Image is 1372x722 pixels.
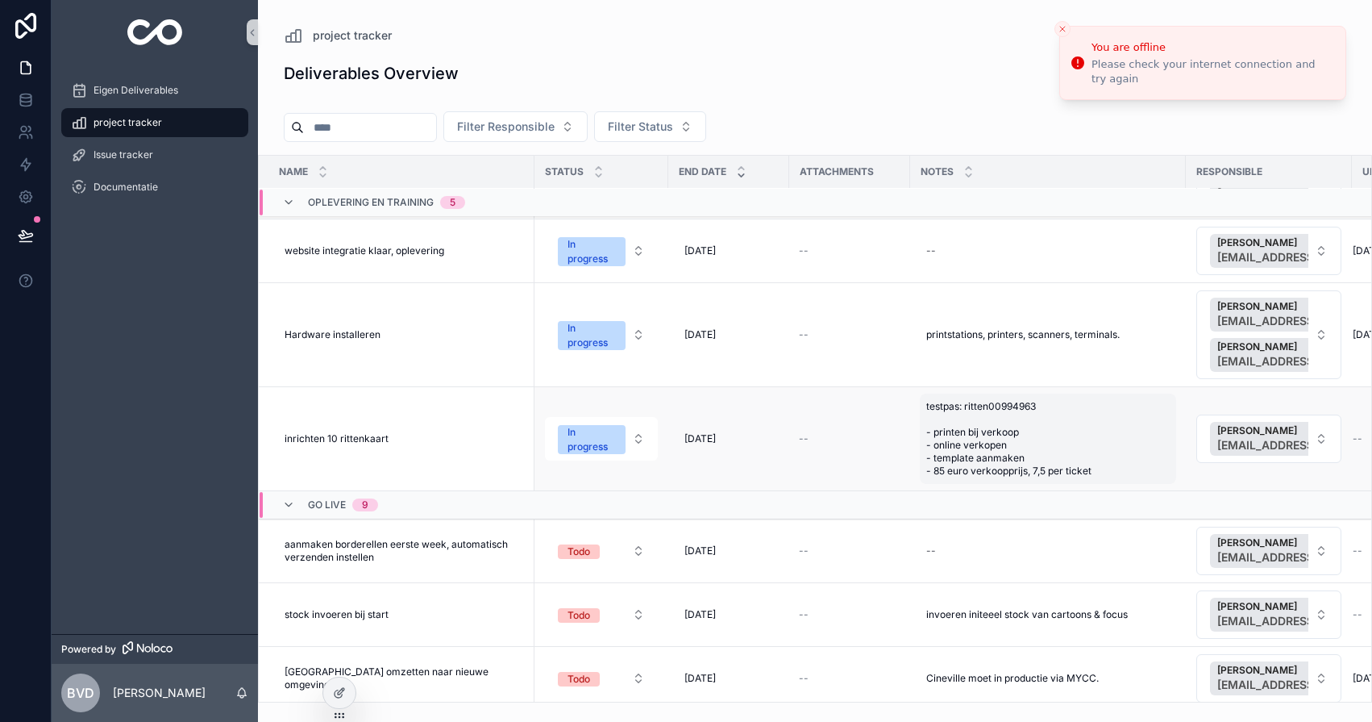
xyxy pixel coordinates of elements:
p: [PERSON_NAME] [113,685,206,701]
a: testpas: ritten00994963 - printen bij verkoop - online verkopen - template aanmaken - 85 euro ver... [920,394,1176,484]
a: Select Button [1195,290,1342,380]
div: 9 [362,499,368,511]
span: Powered by [61,643,116,656]
a: [GEOGRAPHIC_DATA] omzetten naar nieuwe omgeving [278,659,525,698]
a: -- [799,432,900,445]
a: invoeren initeeel stock van cartoons & focus [920,602,1176,628]
button: Select Button [1196,591,1341,639]
a: Select Button [544,663,659,694]
div: You are offline [1091,40,1333,56]
span: Eigen Deliverables [94,84,178,97]
span: Bvd [67,683,94,703]
span: Documentatie [94,181,158,194]
a: Select Button [1195,590,1342,640]
div: Please check your internet connection and try again [1091,57,1333,86]
span: [DATE] [684,608,716,621]
button: Select Button [545,600,658,629]
span: -- [1353,432,1362,445]
a: [DATE] [678,666,780,691]
a: Select Button [1195,414,1342,464]
span: Hardware installeren [285,328,380,341]
a: Select Button [544,536,659,566]
span: invoeren initeeel stock van cartoons & focus [926,608,1128,621]
a: Documentatie [61,173,248,202]
span: [GEOGRAPHIC_DATA] omzetten naar nieuwe omgeving [285,666,518,691]
button: Close toast [1054,21,1071,37]
span: Status [545,165,584,178]
button: Select Button [1196,227,1341,275]
span: Name [279,165,308,178]
span: [DATE] [684,432,716,445]
a: Powered by [52,634,258,664]
div: In progress [568,237,616,266]
a: -- [799,672,900,685]
span: Filter Responsible [457,119,555,135]
a: Hardware installeren [278,322,525,348]
div: -- [926,244,936,257]
a: project tracker [61,108,248,137]
div: -- [926,545,936,557]
a: [DATE] [678,538,780,564]
button: Select Button [443,111,588,142]
span: website integratie klaar, oplevering [285,244,444,257]
button: Select Button [545,417,658,461]
div: Todo [568,672,590,687]
div: Todo [568,545,590,559]
span: -- [799,328,809,341]
span: printstations, printers, scanners, terminals. [926,328,1120,341]
span: -- [1353,608,1362,621]
a: inrichten 10 rittenkaart [278,426,525,452]
span: -- [1353,545,1362,557]
span: -- [799,545,809,557]
button: Select Button [1196,290,1341,379]
button: Select Button [545,229,658,273]
a: Select Button [1195,653,1342,703]
span: Responsible [1196,165,1262,178]
a: aanmaken borderellen eerste week, automatisch verzenden instellen [278,532,525,570]
a: [DATE] [678,322,780,348]
span: -- [799,608,809,621]
a: [DATE] [678,426,780,452]
a: Eigen Deliverables [61,76,248,105]
a: Select Button [544,416,659,461]
button: Select Button [545,664,658,693]
a: Select Button [544,599,659,630]
button: Select Button [1196,527,1341,575]
div: In progress [568,321,616,350]
div: In progress [568,425,616,454]
button: Select Button [1196,415,1341,463]
a: Cineville moet in productie via MYCC. [920,666,1176,691]
img: App logo [127,19,183,45]
a: -- [920,238,1176,264]
a: stock invoeren bij start [278,602,525,628]
span: Cineville moet in productie via MYCC. [926,672,1099,685]
a: Select Button [1195,226,1342,276]
span: project tracker [313,27,392,44]
button: Select Button [545,313,658,357]
span: Attachments [800,165,874,178]
span: Go live [308,499,346,511]
a: [DATE] [678,602,780,628]
span: Issue tracker [94,148,153,161]
span: [DATE] [684,328,716,341]
span: [DATE] [684,672,716,685]
a: -- [799,608,900,621]
a: -- [799,328,900,341]
div: scrollable content [52,65,258,223]
a: -- [920,538,1176,564]
span: [DATE] [684,244,716,257]
div: Todo [568,608,590,623]
a: -- [799,545,900,557]
a: Issue tracker [61,140,248,169]
a: -- [799,244,900,257]
span: -- [799,432,809,445]
span: Filter Status [608,119,673,135]
span: [DATE] [684,545,716,557]
span: testpas: ritten00994963 - printen bij verkoop - online verkopen - template aanmaken - 85 euro ver... [926,400,1170,478]
span: stock invoeren bij start [285,608,389,621]
span: End Date [679,165,726,178]
span: oplevering en training [308,196,434,209]
span: project tracker [94,116,162,129]
button: Select Button [594,111,706,142]
span: inrichten 10 rittenkaart [285,432,389,445]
